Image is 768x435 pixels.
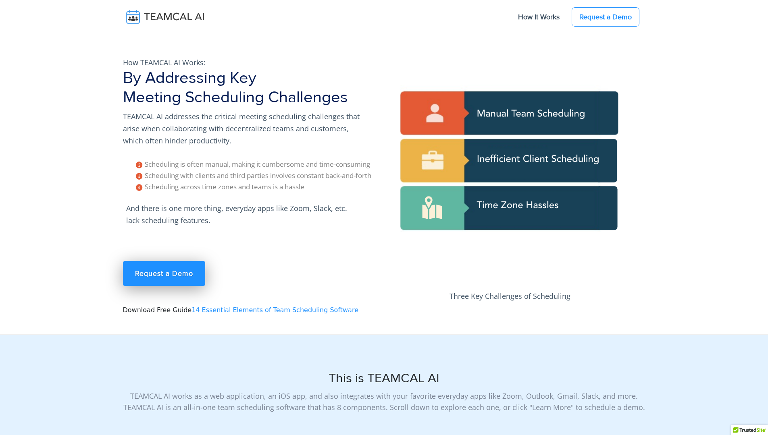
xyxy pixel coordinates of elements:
p: TEAMCAL AI works as a web application, an iOS app, and also integrates with your favorite everyda... [123,390,645,413]
p: And there is one more thing, everyday apps like Zoom, Slack, etc. lack scheduling features. [123,199,365,230]
img: pic [389,48,631,290]
h2: This is TEAMCAL AI [123,371,645,386]
a: 14 Essential Elements of Team Scheduling Software [191,306,358,314]
li: Scheduling across time zones and teams is a hassle [136,181,379,193]
li: Scheduling is often manual, making it cumbersome and time-consuming [136,159,379,170]
p: How TEAMCAL AI Works: [123,56,365,68]
div: Download Free Guide [118,48,384,334]
h1: By Addressing Key Meeting Scheduling Challenges [123,68,379,107]
li: Scheduling with clients and third parties involves constant back-and-forth [136,170,379,181]
a: How It Works [510,8,568,25]
p: TEAMCAL AI addresses the critical meeting scheduling challenges that arise when collaborating wit... [123,110,365,147]
p: Three Key Challenges of Scheduling [389,290,631,302]
a: Request a Demo [572,7,639,27]
a: Request a Demo [123,261,205,286]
